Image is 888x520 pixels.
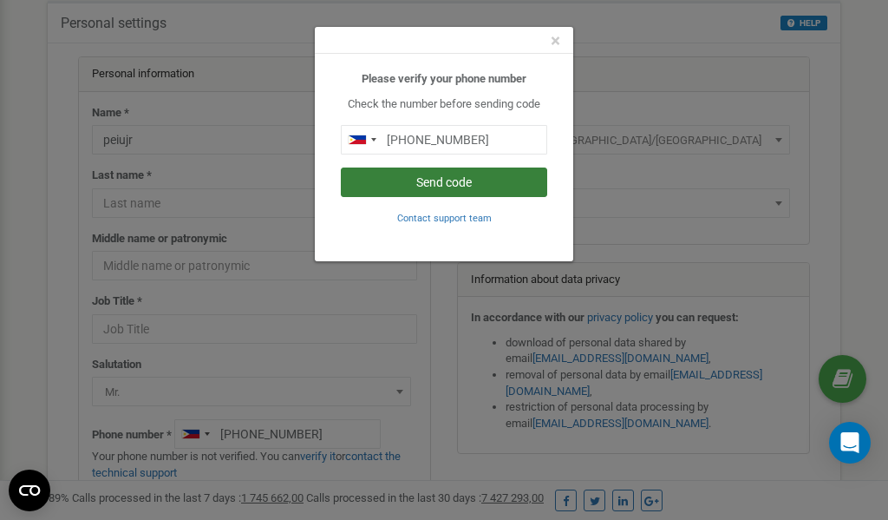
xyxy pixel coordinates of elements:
span: × [551,30,560,51]
input: 0905 123 4567 [341,125,547,155]
a: Contact support team [397,211,492,224]
div: Open Intercom Messenger [829,422,871,464]
button: Open CMP widget [9,470,50,511]
button: Send code [341,168,547,197]
div: Telephone country code [342,126,382,154]
button: Close [551,32,560,50]
b: Please verify your phone number [362,72,526,85]
p: Check the number before sending code [341,96,547,113]
small: Contact support team [397,213,492,224]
